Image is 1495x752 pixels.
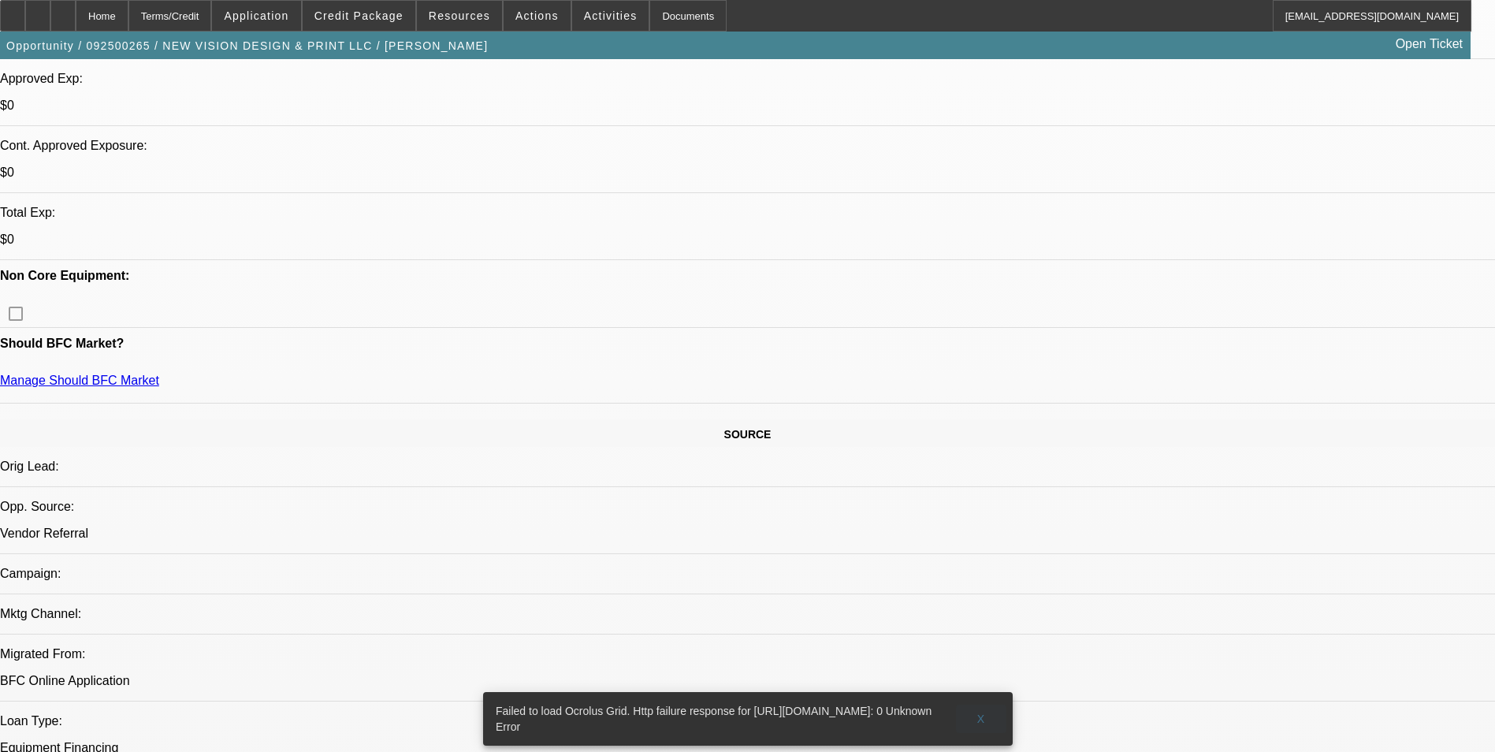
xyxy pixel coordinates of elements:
[212,1,300,31] button: Application
[504,1,571,31] button: Actions
[515,9,559,22] span: Actions
[483,692,956,746] div: Failed to load Ocrolus Grid. Http failure response for [URL][DOMAIN_NAME]: 0 Unknown Error
[572,1,649,31] button: Activities
[6,39,488,52] span: Opportunity / 092500265 / NEW VISION DESIGN & PRINT LLC / [PERSON_NAME]
[224,9,288,22] span: Application
[584,9,638,22] span: Activities
[314,9,404,22] span: Credit Package
[429,9,490,22] span: Resources
[956,705,1006,733] button: X
[1389,31,1469,58] a: Open Ticket
[417,1,502,31] button: Resources
[303,1,415,31] button: Credit Package
[724,428,772,441] span: SOURCE
[976,713,985,725] span: X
